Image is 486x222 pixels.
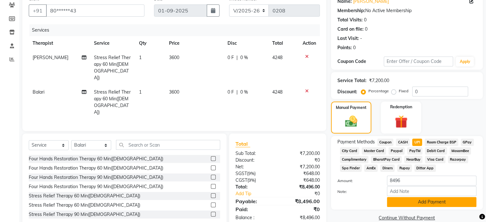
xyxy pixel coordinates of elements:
[29,183,163,190] div: Four Hands Restoration Therapy 90 Min([DEMOGRAPHIC_DATA])
[29,156,163,162] div: Four Hands Restoration Therapy 60 Min([DEMOGRAPHIC_DATA])
[414,165,436,172] span: Dittor App
[340,156,369,163] span: Complimentary
[448,156,468,163] span: Razorpay
[272,55,282,60] span: 4248
[94,55,131,80] span: Stress Relief Therapy 60 Min([DEMOGRAPHIC_DATA])
[231,184,278,190] div: Total:
[90,36,135,50] th: Service
[362,147,386,155] span: Master Card
[337,17,363,23] div: Total Visits:
[337,77,366,84] div: Service Total:
[278,164,325,170] div: ₹7,200.00
[29,36,90,50] th: Therapist
[404,156,422,163] span: NearBuy
[235,171,247,176] span: SGST
[231,157,278,164] div: Discount:
[116,140,220,150] input: Search or Scan
[368,88,389,94] label: Percentage
[278,150,325,157] div: ₹7,200.00
[278,214,325,221] div: ₹8,496.00
[364,165,378,172] span: AmEx
[337,26,364,33] div: Card on file:
[94,89,131,115] span: Stress Relief Therapy 60 Min([DEMOGRAPHIC_DATA])
[33,89,44,95] span: Balari
[332,215,482,221] a: Continue Without Payment
[278,205,325,213] div: ₹0
[29,202,140,209] div: Stress Relief Therapy 60 Min([DEMOGRAPHIC_DATA])
[169,89,179,95] span: 3600
[380,165,395,172] span: Diners
[389,147,405,155] span: Paypal
[364,17,366,23] div: 0
[231,170,278,177] div: ( )
[387,197,476,207] button: Add Payment
[139,89,142,95] span: 1
[337,88,357,95] div: Discount:
[353,44,356,51] div: 0
[299,36,320,50] th: Action
[46,4,144,17] input: Search by Name/Mobile/Email/Code
[340,165,362,172] span: Spa Finder
[391,114,412,130] img: _gift.svg
[236,89,238,96] span: |
[384,57,453,66] input: Enter Offer / Coupon Code
[33,55,68,60] span: [PERSON_NAME]
[337,44,352,51] div: Points:
[29,174,163,181] div: Four Hands Restoration Therapy 90 Min([DEMOGRAPHIC_DATA])
[228,54,234,61] span: 0 F
[231,164,278,170] div: Net:
[285,190,324,197] div: ₹0
[337,139,375,145] span: Payment Methods
[396,139,410,146] span: CASH
[337,7,476,14] div: No Active Membership
[272,89,282,95] span: 4248
[337,7,365,14] div: Membership:
[278,170,325,177] div: ₹648.00
[360,35,362,42] div: -
[278,197,325,205] div: ₹8,496.00
[377,139,394,146] span: Coupon
[139,55,142,60] span: 1
[341,114,361,128] img: _cash.svg
[135,36,165,50] th: Qty
[268,36,299,50] th: Total
[399,88,408,94] label: Fixed
[390,104,412,110] label: Redemption
[248,171,254,176] span: 9%
[29,4,47,17] button: +91
[249,178,255,183] span: 9%
[236,54,238,61] span: |
[397,165,412,172] span: Rupay
[456,57,474,66] button: Apply
[224,36,268,50] th: Disc
[240,54,248,61] span: 0 %
[333,178,382,184] label: Amount:
[337,58,384,65] div: Coupon Code
[165,36,224,50] th: Price
[29,24,325,36] div: Services
[425,147,447,155] span: Debit Card
[336,105,366,111] label: Manual Payment
[425,156,445,163] span: Visa Card
[278,177,325,184] div: ₹648.00
[371,156,402,163] span: BharatPay Card
[278,157,325,164] div: ₹0
[369,77,389,84] div: ₹7,200.00
[365,26,367,33] div: 0
[340,147,359,155] span: City Card
[231,150,278,157] div: Sub Total:
[333,189,382,195] label: Note:
[228,89,234,96] span: 0 F
[387,176,476,186] input: Amount
[407,147,422,155] span: PayTM
[29,193,140,199] div: Stress Relief Therapy 60 Min([DEMOGRAPHIC_DATA])
[169,55,179,60] span: 3600
[235,141,250,147] span: Total
[29,211,140,218] div: Stress Relief Therapy 90 Min([DEMOGRAPHIC_DATA])
[337,35,359,42] div: Last Visit:
[412,139,422,146] span: UPI
[231,197,278,205] div: Payable:
[240,89,248,96] span: 0 %
[278,184,325,190] div: ₹8,496.00
[231,177,278,184] div: ( )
